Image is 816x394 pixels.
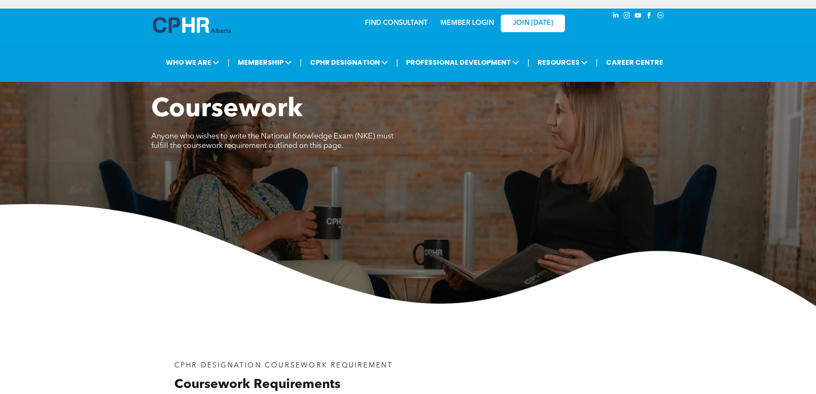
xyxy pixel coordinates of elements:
a: JOIN [DATE] [501,15,565,32]
a: FIND CONSULTANT [365,20,427,27]
span: Coursework Requirements [174,378,341,391]
li: | [300,54,302,71]
li: | [227,54,230,71]
a: Social network [656,11,665,22]
a: instagram [622,11,632,22]
span: PROFESSIONAL DEVELOPMENT [404,54,522,70]
li: | [596,54,598,71]
a: MEMBER LOGIN [440,20,494,27]
span: WHO WE ARE [163,54,222,70]
span: RESOURCES [535,54,590,70]
a: CAREER CENTRE [604,54,666,70]
img: A blue and white logo for cp alberta [153,17,231,33]
span: Coursework [151,97,303,123]
span: CPHR DESIGNATION [308,54,391,70]
a: linkedin [611,11,621,22]
a: youtube [634,11,643,22]
li: | [396,54,398,71]
span: Anyone who wishes to write the National Knowledge Exam (NKE) must fulfill the coursework requirem... [151,132,394,150]
a: facebook [645,11,654,22]
span: CPHR DESIGNATION COURSEWORK REQUIREMENT [174,362,393,369]
li: | [527,54,529,71]
span: MEMBERSHIP [235,54,294,70]
span: JOIN [DATE] [513,19,553,27]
